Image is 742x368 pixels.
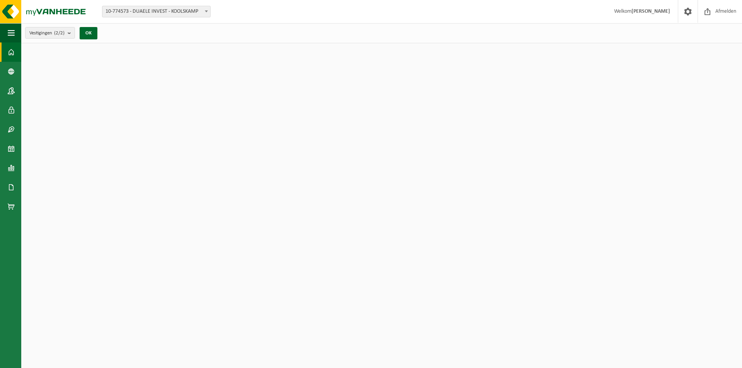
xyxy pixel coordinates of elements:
[29,27,65,39] span: Vestigingen
[25,27,75,39] button: Vestigingen(2/2)
[80,27,97,39] button: OK
[102,6,211,17] span: 10-774573 - DUAELE INVEST - KOOLSKAMP
[102,6,210,17] span: 10-774573 - DUAELE INVEST - KOOLSKAMP
[54,31,65,36] count: (2/2)
[631,8,670,14] strong: [PERSON_NAME]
